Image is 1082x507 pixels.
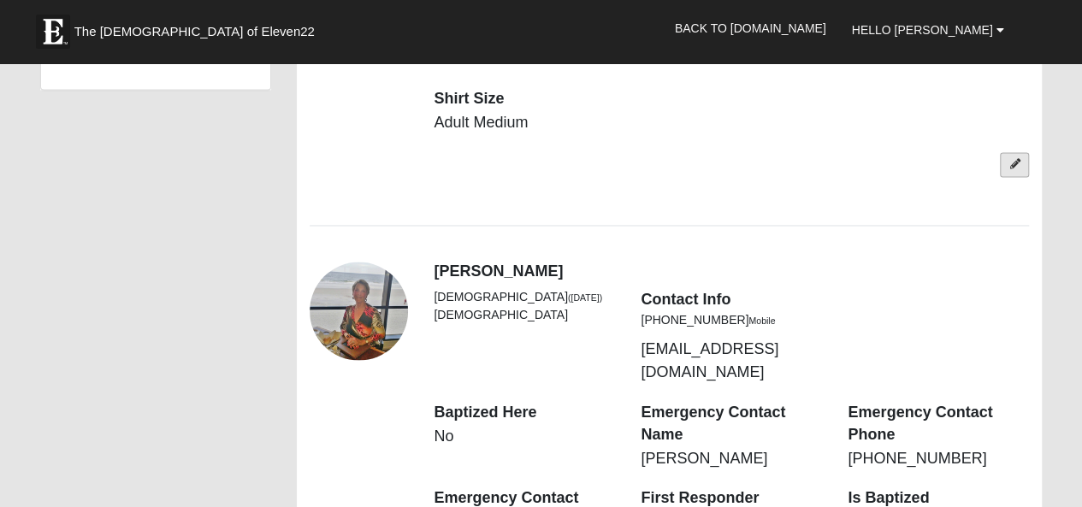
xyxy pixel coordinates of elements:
[839,9,1017,51] a: Hello [PERSON_NAME]
[74,23,315,40] span: The [DEMOGRAPHIC_DATA] of Eleven22
[848,401,1029,445] dt: Emergency Contact Phone
[434,88,615,110] dt: Shirt Size
[434,401,615,423] dt: Baptized Here
[434,425,615,447] dd: No
[641,290,730,307] strong: Contact Info
[1000,152,1029,177] a: Edit Olivia Ursrey
[848,447,1029,469] dd: [PHONE_NUMBER]
[628,287,835,383] div: [EMAIL_ADDRESS][DOMAIN_NAME]
[434,262,1029,280] h4: [PERSON_NAME]
[434,287,615,305] li: [DEMOGRAPHIC_DATA]
[852,23,993,37] span: Hello [PERSON_NAME]
[27,6,370,49] a: The [DEMOGRAPHIC_DATA] of Eleven22
[641,447,822,469] dd: [PERSON_NAME]
[748,315,775,325] small: Mobile
[310,262,408,360] a: View Fullsize Photo
[662,7,839,50] a: Back to [DOMAIN_NAME]
[36,15,70,49] img: Eleven22 logo
[434,112,615,134] dd: Adult Medium
[568,292,602,302] small: ([DATE])
[641,401,822,445] dt: Emergency Contact Name
[434,305,615,323] li: [DEMOGRAPHIC_DATA]
[641,310,822,328] li: [PHONE_NUMBER]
